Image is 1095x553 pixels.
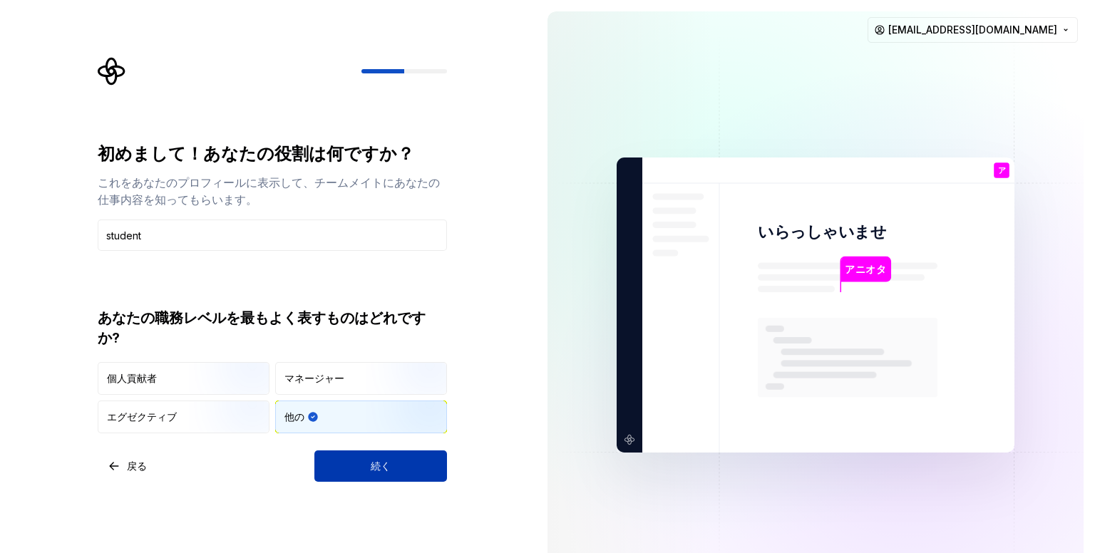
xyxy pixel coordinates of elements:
[107,372,157,384] font: 個人貢献者
[845,263,886,276] font: アニオタ
[98,143,414,164] font: 初めまして！あなたの役割は何ですか？
[127,460,147,472] font: 戻る
[98,309,426,346] font: あなたの職務レベルを最もよく表すものはどれですか?
[98,57,126,86] svg: スーパーノヴァロゴ
[98,450,159,482] button: 戻る
[98,219,447,251] input: 役職
[284,410,304,423] font: 他の
[107,410,177,423] font: エグゼクティブ
[284,372,344,384] font: マネージャー
[888,24,1057,36] font: [EMAIL_ADDRESS][DOMAIN_NAME]
[868,17,1078,43] button: [EMAIL_ADDRESS][DOMAIN_NAME]
[314,450,447,482] button: 続く
[758,222,886,241] font: いらっしゃいませ
[998,165,1006,175] font: ア
[371,460,391,472] font: 続く
[98,175,440,207] font: これをあなたのプロフィールに表示して、チームメイトにあなたの仕事内容を知ってもらいます。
